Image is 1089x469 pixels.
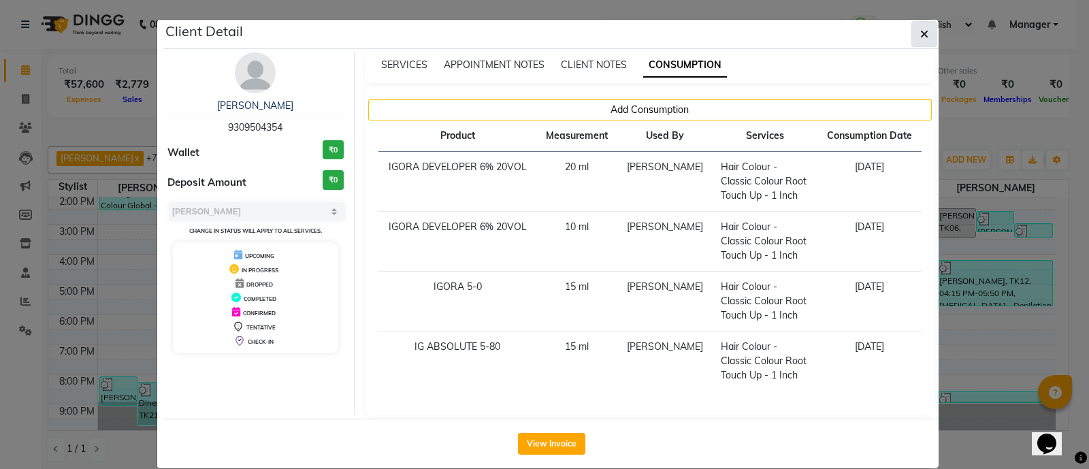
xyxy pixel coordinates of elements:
th: Product [378,120,537,152]
span: COMPLETED [244,295,276,302]
span: 9309504354 [228,121,282,133]
button: View Invoice [518,433,585,455]
th: Services [713,120,817,152]
td: IGORA DEVELOPER 6% 20VOL [378,212,537,272]
span: IN PROGRESS [242,267,278,274]
td: Hair Colour - Classic Colour Root Touch Up - 1 Inch [713,212,817,272]
td: 10 ml [537,212,617,272]
td: IG ABSOLUTE 5-80 [378,331,537,391]
span: Deposit Amount [167,175,246,191]
td: [DATE] [817,272,922,331]
td: 15 ml [537,331,617,391]
span: Wallet [167,145,199,161]
span: CONFIRMED [243,310,276,317]
span: UPCOMING [245,253,274,259]
span: CHECK-IN [248,338,274,345]
iframe: chat widget [1032,415,1075,455]
small: Change in status will apply to all services. [189,227,322,234]
th: Consumption Date [817,120,922,152]
td: IGORA DEVELOPER 6% 20VOL [378,152,537,212]
td: [DATE] [817,212,922,272]
td: Hair Colour - Classic Colour Root Touch Up - 1 Inch [713,331,817,391]
th: Measurement [537,120,617,152]
td: 20 ml [537,152,617,212]
span: APPOINTMENT NOTES [444,59,544,71]
span: DROPPED [246,281,273,288]
span: CONSUMPTION [643,53,727,78]
td: Hair Colour - Classic Colour Root Touch Up - 1 Inch [713,152,817,212]
td: [PERSON_NAME] [617,212,713,272]
td: [DATE] [817,331,922,391]
td: Hair Colour - Classic Colour Root Touch Up - 1 Inch [713,272,817,331]
img: avatar [235,52,276,93]
td: [DATE] [817,152,922,212]
td: [PERSON_NAME] [617,152,713,212]
td: IGORA 5-0 [378,272,537,331]
span: TENTATIVE [246,324,276,331]
span: CLIENT NOTES [561,59,627,71]
h3: ₹0 [323,170,344,190]
h3: ₹0 [323,140,344,160]
td: 15 ml [537,272,617,331]
td: [PERSON_NAME] [617,272,713,331]
a: [PERSON_NAME] [217,99,293,112]
th: Used By [617,120,713,152]
button: Add Consumption [368,99,932,120]
span: SERVICES [381,59,427,71]
td: [PERSON_NAME] [617,331,713,391]
h5: Client Detail [165,21,243,42]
